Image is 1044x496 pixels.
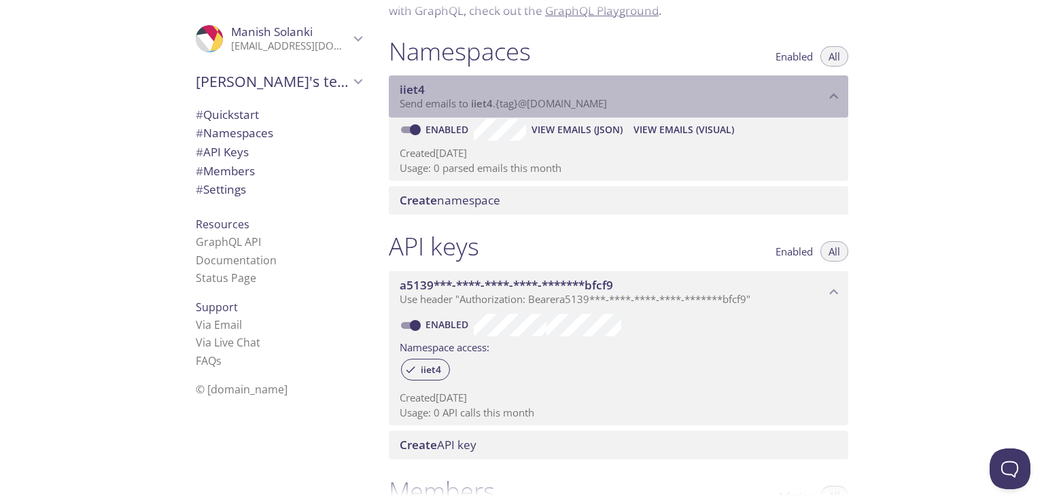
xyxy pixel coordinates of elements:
[216,353,222,368] span: s
[389,431,848,459] div: Create API Key
[185,64,372,99] div: Manish's team
[400,96,607,110] span: Send emails to . {tag} @[DOMAIN_NAME]
[389,36,531,67] h1: Namespaces
[423,123,474,136] a: Enabled
[196,217,249,232] span: Resources
[196,382,288,397] span: © [DOMAIN_NAME]
[196,125,203,141] span: #
[389,186,848,215] div: Create namespace
[389,75,848,118] div: iiet4 namespace
[196,335,260,350] a: Via Live Chat
[231,24,313,39] span: Manish Solanki
[185,16,372,61] div: Manish Solanki
[389,231,479,262] h1: API keys
[820,241,848,262] button: All
[185,105,372,124] div: Quickstart
[196,144,249,160] span: API Keys
[185,124,372,143] div: Namespaces
[400,146,837,160] p: Created [DATE]
[400,82,425,97] span: iiet4
[196,107,259,122] span: Quickstart
[767,241,821,262] button: Enabled
[413,364,449,376] span: iiet4
[526,119,628,141] button: View Emails (JSON)
[196,317,242,332] a: Via Email
[400,391,837,405] p: Created [DATE]
[185,180,372,199] div: Team Settings
[400,192,500,208] span: namespace
[471,96,493,110] span: iiet4
[196,107,203,122] span: #
[990,448,1030,489] iframe: Help Scout Beacon - Open
[196,72,349,91] span: [PERSON_NAME]'s team
[400,437,437,453] span: Create
[196,163,255,179] span: Members
[401,359,450,380] div: iiet4
[196,353,222,368] a: FAQ
[767,46,821,67] button: Enabled
[196,181,246,197] span: Settings
[820,46,848,67] button: All
[185,162,372,181] div: Members
[196,300,238,315] span: Support
[185,143,372,162] div: API Keys
[532,122,623,138] span: View Emails (JSON)
[196,253,277,268] a: Documentation
[196,163,203,179] span: #
[400,336,489,356] label: Namespace access:
[196,181,203,197] span: #
[196,125,273,141] span: Namespaces
[196,270,256,285] a: Status Page
[231,39,349,53] p: [EMAIL_ADDRESS][DOMAIN_NAME]
[400,437,476,453] span: API key
[628,119,739,141] button: View Emails (Visual)
[400,192,437,208] span: Create
[400,406,837,420] p: Usage: 0 API calls this month
[196,144,203,160] span: #
[633,122,734,138] span: View Emails (Visual)
[423,318,474,331] a: Enabled
[196,234,261,249] a: GraphQL API
[400,161,837,175] p: Usage: 0 parsed emails this month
